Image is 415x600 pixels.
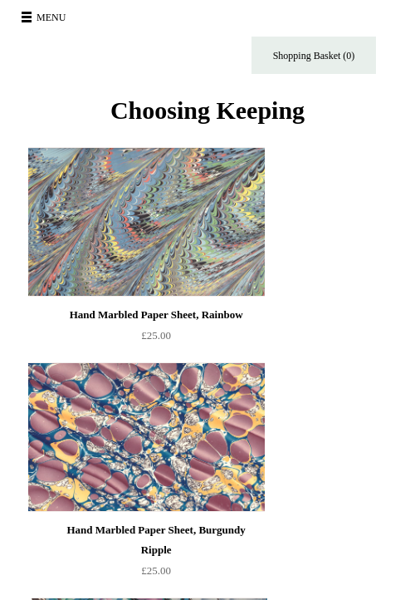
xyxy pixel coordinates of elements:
[110,96,305,124] span: Choosing Keeping
[61,297,250,346] a: Hand Marbled Paper Sheet, Rainbow £25.00
[66,520,246,560] div: Hand Marbled Paper Sheet, Burgundy Ripple
[28,362,264,512] img: Hand Marbled Paper Sheet, Burgundy Ripple
[251,37,376,74] a: Shopping Basket (0)
[110,110,305,121] a: Choosing Keeping
[61,512,250,581] a: Hand Marbled Paper Sheet, Burgundy Ripple £25.00
[61,147,297,297] a: Hand Marbled Paper Sheet, Rainbow Hand Marbled Paper Sheet, Rainbow
[141,564,171,577] span: £25.00
[28,147,264,297] img: Hand Marbled Paper Sheet, Rainbow
[66,305,246,325] div: Hand Marbled Paper Sheet, Rainbow
[17,4,76,31] button: Menu
[61,362,297,512] a: Hand Marbled Paper Sheet, Burgundy Ripple Hand Marbled Paper Sheet, Burgundy Ripple
[141,329,171,342] span: £25.00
